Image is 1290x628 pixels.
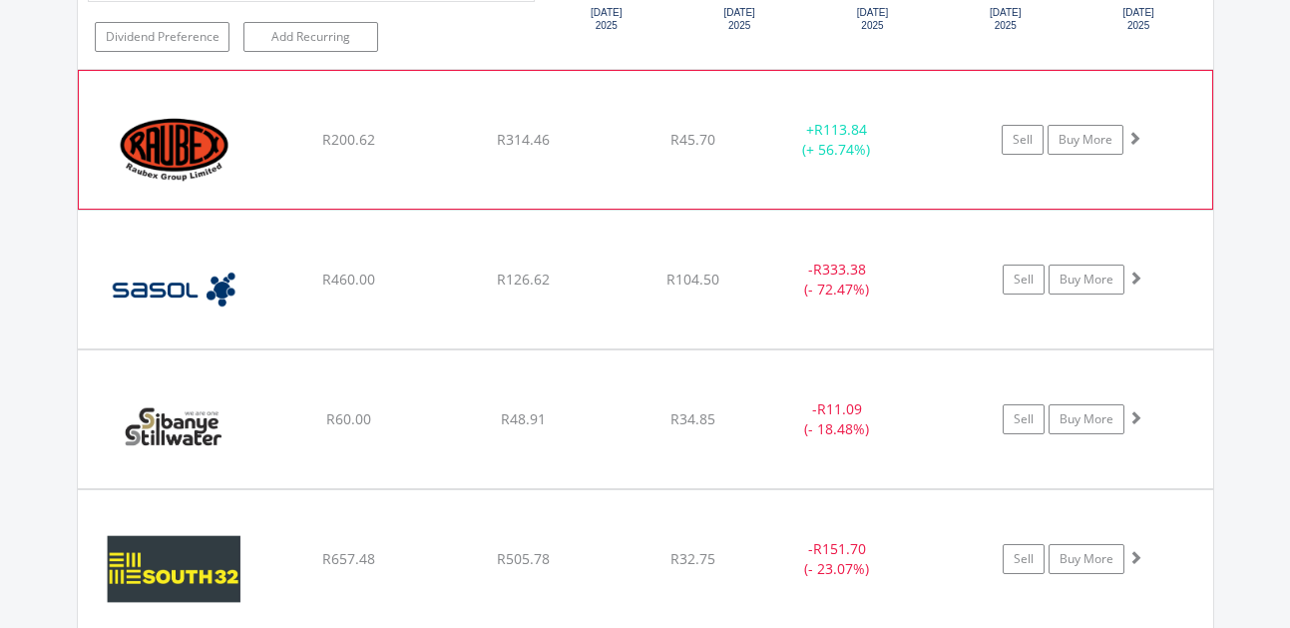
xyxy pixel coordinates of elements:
a: Buy More [1049,404,1124,434]
span: R314.46 [497,130,550,149]
span: R104.50 [666,270,719,289]
a: Add Recurring [243,22,378,52]
img: EQU.ZA.RBX.png [89,96,260,204]
img: EQU.ZA.SOL.png [88,236,259,343]
a: Buy More [1049,544,1124,574]
text: [DATE] 2025 [857,7,889,31]
a: Sell [1003,544,1045,574]
a: Sell [1003,404,1045,434]
span: R45.70 [670,130,715,149]
a: Dividend Preference [95,22,229,52]
span: R34.85 [670,409,715,428]
a: Sell [1002,125,1044,155]
div: - (- 72.47%) [762,260,913,300]
span: R60.00 [326,409,371,428]
img: EQU.ZA.SSW.png [88,375,259,483]
a: Sell [1003,265,1045,295]
span: R657.48 [322,549,375,568]
span: R11.09 [817,399,862,418]
span: R460.00 [322,270,375,289]
div: + (+ 56.74%) [761,120,911,160]
span: R32.75 [670,549,715,568]
text: [DATE] 2025 [591,7,623,31]
text: [DATE] 2025 [1122,7,1154,31]
text: [DATE] 2025 [990,7,1022,31]
span: R126.62 [497,270,550,289]
span: R505.78 [497,549,550,568]
div: - (- 23.07%) [762,539,913,579]
span: R113.84 [814,120,867,139]
a: Buy More [1048,125,1123,155]
span: R151.70 [813,539,866,558]
span: R200.62 [322,130,375,149]
span: R48.91 [501,409,546,428]
div: - (- 18.48%) [762,399,913,439]
img: EQU.ZA.S32.png [88,515,259,623]
span: R333.38 [813,260,866,279]
a: Buy More [1049,265,1124,295]
text: [DATE] 2025 [723,7,755,31]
